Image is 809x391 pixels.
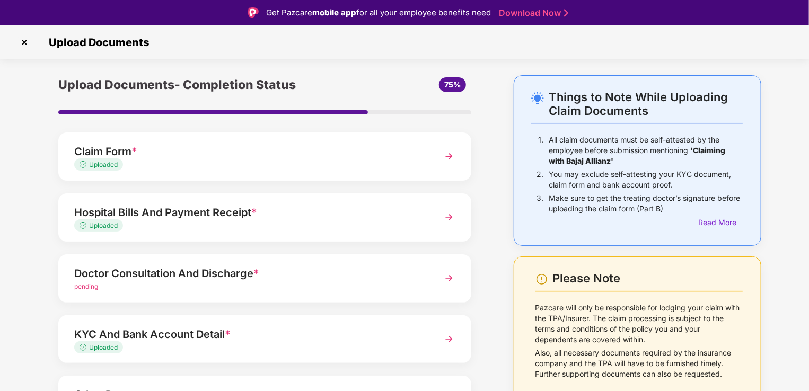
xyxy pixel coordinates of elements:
span: Uploaded [89,221,118,229]
img: Stroke [564,7,568,19]
img: svg+xml;base64,PHN2ZyB4bWxucz0iaHR0cDovL3d3dy53My5vcmcvMjAwMC9zdmciIHdpZHRoPSIyNC4wOTMiIGhlaWdodD... [531,92,544,104]
div: Upload Documents- Completion Status [58,75,333,94]
p: 2. [537,169,543,190]
strong: mobile app [312,7,356,17]
img: svg+xml;base64,PHN2ZyB4bWxucz0iaHR0cDovL3d3dy53My5vcmcvMjAwMC9zdmciIHdpZHRoPSIxMy4zMzMiIGhlaWdodD... [80,222,89,229]
p: 3. [537,193,543,214]
p: Pazcare will only be responsible for lodging your claim with the TPA/Insurer. The claim processin... [535,303,743,345]
span: Upload Documents [38,36,154,49]
div: KYC And Bank Account Detail [74,326,424,343]
div: Please Note [552,271,743,286]
p: Also, all necessary documents required by the insurance company and the TPA will have to be furni... [535,348,743,379]
img: svg+xml;base64,PHN2ZyBpZD0iTmV4dCIgeG1sbnM9Imh0dHA6Ly93d3cudzMub3JnLzIwMDAvc3ZnIiB3aWR0aD0iMzYiIG... [439,269,459,288]
img: svg+xml;base64,PHN2ZyBpZD0iV2FybmluZ18tXzI0eDI0IiBkYXRhLW5hbWU9Ildhcm5pbmcgLSAyNHgyNCIgeG1sbnM9Im... [535,273,548,286]
a: Download Now [499,7,565,19]
p: All claim documents must be self-attested by the employee before submission mentioning [549,135,743,166]
img: svg+xml;base64,PHN2ZyBpZD0iTmV4dCIgeG1sbnM9Imh0dHA6Ly93d3cudzMub3JnLzIwMDAvc3ZnIiB3aWR0aD0iMzYiIG... [439,330,459,349]
span: pending [74,282,98,290]
img: svg+xml;base64,PHN2ZyBpZD0iTmV4dCIgeG1sbnM9Imh0dHA6Ly93d3cudzMub3JnLzIwMDAvc3ZnIiB3aWR0aD0iMzYiIG... [439,208,459,227]
div: Get Pazcare for all your employee benefits need [266,6,491,19]
img: Logo [248,7,259,18]
img: svg+xml;base64,PHN2ZyB4bWxucz0iaHR0cDovL3d3dy53My5vcmcvMjAwMC9zdmciIHdpZHRoPSIxMy4zMzMiIGhlaWdodD... [80,344,89,351]
img: svg+xml;base64,PHN2ZyB4bWxucz0iaHR0cDovL3d3dy53My5vcmcvMjAwMC9zdmciIHdpZHRoPSIxMy4zMzMiIGhlaWdodD... [80,161,89,168]
div: Doctor Consultation And Discharge [74,265,424,282]
span: Uploaded [89,161,118,168]
p: 1. [538,135,543,166]
p: You may exclude self-attesting your KYC document, claim form and bank account proof. [549,169,743,190]
img: svg+xml;base64,PHN2ZyBpZD0iTmV4dCIgeG1sbnM9Imh0dHA6Ly93d3cudzMub3JnLzIwMDAvc3ZnIiB3aWR0aD0iMzYiIG... [439,147,459,166]
div: Things to Note While Uploading Claim Documents [549,90,743,118]
span: Uploaded [89,343,118,351]
div: Hospital Bills And Payment Receipt [74,204,424,221]
span: 75% [444,80,461,89]
div: Claim Form [74,143,424,160]
p: Make sure to get the treating doctor’s signature before uploading the claim form (Part B) [549,193,743,214]
div: Read More [699,217,743,228]
img: svg+xml;base64,PHN2ZyBpZD0iQ3Jvc3MtMzJ4MzIiIHhtbG5zPSJodHRwOi8vd3d3LnczLm9yZy8yMDAwL3N2ZyIgd2lkdG... [16,34,33,51]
